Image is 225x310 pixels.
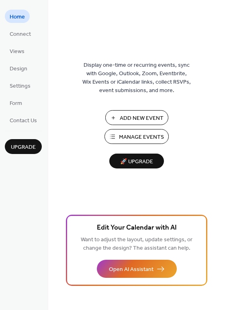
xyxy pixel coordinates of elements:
button: 🚀 Upgrade [109,154,164,168]
span: Settings [10,82,31,90]
a: Views [5,44,29,57]
a: Design [5,62,32,75]
a: Settings [5,79,35,92]
span: Add New Event [120,114,164,123]
span: Manage Events [119,133,164,142]
span: Views [10,47,25,56]
a: Home [5,10,30,23]
span: Upgrade [11,143,36,152]
span: Want to adjust the layout, update settings, or change the design? The assistant can help. [81,234,192,254]
span: Contact Us [10,117,37,125]
span: Display one-time or recurring events, sync with Google, Outlook, Zoom, Eventbrite, Wix Events or ... [82,61,191,95]
a: Form [5,96,27,109]
button: Open AI Assistant [97,260,177,278]
span: Edit Your Calendar with AI [97,222,177,234]
button: Manage Events [104,129,169,144]
span: Open AI Assistant [109,265,153,274]
span: Home [10,13,25,21]
button: Upgrade [5,139,42,154]
a: Contact Us [5,113,42,127]
button: Add New Event [105,110,168,125]
a: Connect [5,27,36,40]
span: Design [10,65,27,73]
span: Form [10,99,22,108]
span: Connect [10,30,31,39]
span: 🚀 Upgrade [114,156,159,167]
